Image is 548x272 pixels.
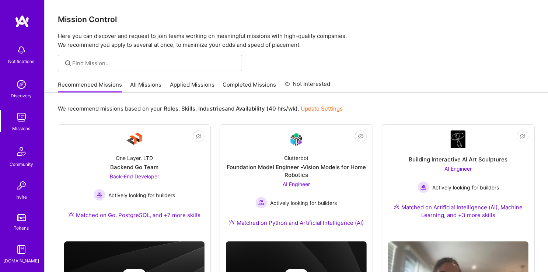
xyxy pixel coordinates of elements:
i: icon SearchGrey [64,59,72,67]
i: icon EyeClosed [196,133,202,139]
div: Tokens [14,224,29,232]
span: Actively looking for builders [270,199,337,207]
a: Update Settings [301,105,343,112]
div: Matched on Go, PostgreSQL, and +7 more skills [68,211,200,219]
a: Applied Missions [170,81,214,93]
i: icon EyeClosed [358,133,364,139]
a: Not Interested [285,80,331,93]
i: icon EyeClosed [520,133,526,139]
span: Back-End Developer [110,173,159,179]
a: Recommended Missions [58,81,122,93]
img: logo [15,15,29,28]
img: Community [13,143,30,160]
p: Here you can discover and request to join teams working on meaningful missions with high-quality ... [58,32,535,49]
p: We recommend missions based on your , , and . [58,105,343,112]
div: Building Interactive AI Art Sculptures [409,156,507,163]
img: Actively looking for builders [255,197,267,209]
div: Backend Go Team [110,163,158,171]
img: Company Logo [287,131,305,148]
div: Matched on Python and Artificial Intelligence (AI) [229,219,364,227]
a: Completed Missions [223,81,276,93]
a: Company LogoClutterbotFoundation Model Engineer -Vision Models for Home RoboticsAI Engineer Activ... [226,130,366,236]
img: teamwork [14,110,29,125]
img: Ateam Purple Icon [229,219,235,225]
div: Discovery [11,92,32,100]
div: Foundation Model Engineer -Vision Models for Home Robotics [226,163,366,179]
span: AI Engineer [444,165,472,172]
div: Community [10,160,33,168]
div: One Layer, LTD [116,154,153,162]
img: Actively looking for builders [418,181,429,193]
span: AI Engineer [283,181,310,187]
h3: Mission Control [58,15,535,24]
input: Find Mission... [73,59,237,67]
div: Invite [16,193,27,201]
img: Company Logo [126,130,143,148]
b: Availability (40 hrs/wk) [236,105,298,112]
span: Actively looking for builders [432,184,499,191]
b: Skills [181,105,195,112]
div: Clutterbot [284,154,308,162]
img: Company Logo [451,130,465,148]
a: Company LogoBuilding Interactive AI Art SculpturesAI Engineer Actively looking for buildersActive... [388,130,528,236]
a: All Missions [130,81,162,93]
img: Actively looking for builders [94,189,105,201]
b: Industries [198,105,225,112]
img: Ateam Purple Icon [68,212,74,217]
div: Missions [13,125,31,132]
img: Ateam Purple Icon [394,204,399,210]
img: tokens [17,214,26,221]
img: Invite [14,178,29,193]
div: Notifications [8,57,35,65]
img: bell [14,43,29,57]
b: Roles [164,105,178,112]
img: discovery [14,77,29,92]
div: [DOMAIN_NAME] [4,257,39,265]
a: Company LogoOne Layer, LTDBackend Go TeamBack-End Developer Actively looking for buildersActively... [64,130,205,228]
img: guide book [14,242,29,257]
span: Actively looking for builders [108,191,175,199]
div: Matched on Artificial Intelligence (AI), Machine Learning, and +3 more skills [388,203,528,219]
